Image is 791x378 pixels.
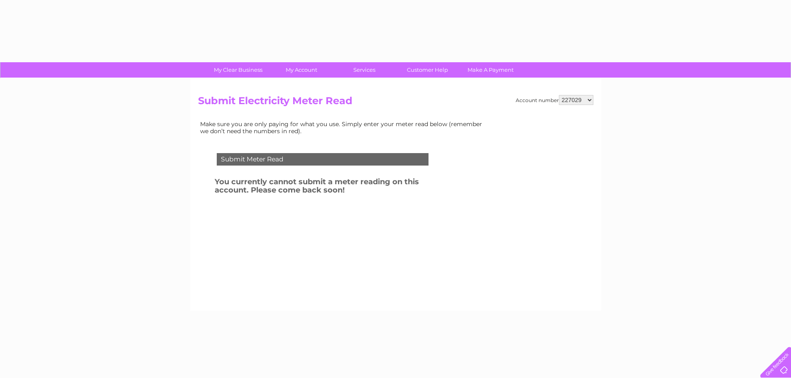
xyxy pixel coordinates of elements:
a: My Clear Business [204,62,272,78]
a: Make A Payment [456,62,525,78]
a: My Account [267,62,336,78]
a: Customer Help [393,62,462,78]
h3: You currently cannot submit a meter reading on this account. Please come back soon! [215,176,451,199]
div: Account number [516,95,593,105]
h2: Submit Electricity Meter Read [198,95,593,111]
a: Services [330,62,399,78]
div: Submit Meter Read [217,153,429,166]
td: Make sure you are only paying for what you use. Simply enter your meter read below (remember we d... [198,119,489,136]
